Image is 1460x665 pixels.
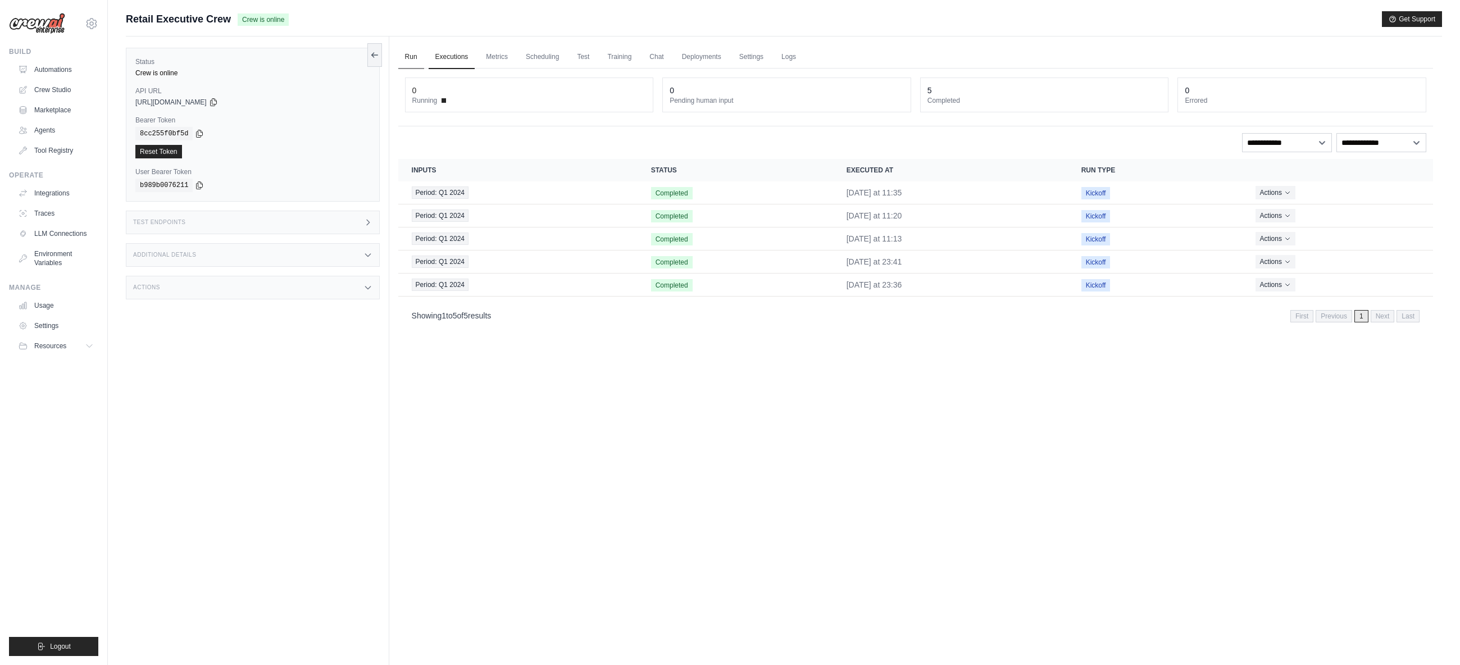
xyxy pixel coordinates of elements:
[570,45,596,69] a: Test
[651,279,693,291] span: Completed
[833,159,1068,181] th: Executed at
[412,256,624,268] a: View execution details for Period
[1185,96,1419,105] dt: Errored
[1256,209,1295,222] button: Actions for execution
[412,279,624,291] a: View execution details for Period
[601,45,638,69] a: Training
[412,96,438,105] span: Running
[1081,256,1111,268] span: Kickoff
[847,211,902,220] time: September 2, 2025 at 11:20 MDT
[1256,255,1295,268] button: Actions for execution
[1256,232,1295,245] button: Actions for execution
[847,188,902,197] time: September 2, 2025 at 11:35 MDT
[847,257,902,266] time: August 28, 2025 at 23:41 MDT
[670,85,674,96] div: 0
[1397,310,1420,322] span: Last
[238,13,289,26] span: Crew is online
[1068,159,1242,181] th: Run Type
[733,45,770,69] a: Settings
[1290,310,1313,322] span: First
[442,311,446,320] span: 1
[133,284,160,291] h3: Actions
[412,233,469,245] span: Period: Q1 2024
[135,127,193,140] code: 8cc255f0bf5d
[670,96,904,105] dt: Pending human input
[9,171,98,180] div: Operate
[13,317,98,335] a: Settings
[13,337,98,355] button: Resources
[13,142,98,160] a: Tool Registry
[1256,186,1295,199] button: Actions for execution
[135,116,370,125] label: Bearer Token
[1081,187,1111,199] span: Kickoff
[463,311,468,320] span: 5
[13,245,98,272] a: Environment Variables
[13,81,98,99] a: Crew Studio
[398,301,1433,330] nav: Pagination
[50,642,71,651] span: Logout
[135,98,207,107] span: [URL][DOMAIN_NAME]
[1382,11,1442,27] button: Get Support
[412,233,624,245] a: View execution details for Period
[429,45,475,69] a: Executions
[519,45,566,69] a: Scheduling
[847,280,902,289] time: August 28, 2025 at 23:36 MDT
[412,209,469,222] span: Period: Q1 2024
[13,101,98,119] a: Marketplace
[34,341,66,350] span: Resources
[775,45,803,69] a: Logs
[479,45,515,69] a: Metrics
[13,184,98,202] a: Integrations
[651,233,693,245] span: Completed
[651,187,693,199] span: Completed
[398,159,1433,330] section: Crew executions table
[1316,310,1352,322] span: Previous
[135,57,370,66] label: Status
[135,145,182,158] a: Reset Token
[9,283,98,292] div: Manage
[412,279,469,291] span: Period: Q1 2024
[1371,310,1395,322] span: Next
[13,61,98,79] a: Automations
[13,204,98,222] a: Traces
[412,85,417,96] div: 0
[9,13,65,34] img: Logo
[1185,85,1189,96] div: 0
[135,179,193,192] code: b989b0076211
[651,210,693,222] span: Completed
[1081,233,1111,245] span: Kickoff
[927,85,932,96] div: 5
[126,11,231,27] span: Retail Executive Crew
[135,86,370,95] label: API URL
[638,159,833,181] th: Status
[133,252,196,258] h3: Additional Details
[13,297,98,315] a: Usage
[412,186,624,199] a: View execution details for Period
[412,310,492,321] p: Showing to of results
[135,167,370,176] label: User Bearer Token
[847,234,902,243] time: September 2, 2025 at 11:13 MDT
[1354,310,1368,322] span: 1
[412,209,624,222] a: View execution details for Period
[1290,310,1420,322] nav: Pagination
[133,219,186,226] h3: Test Endpoints
[1081,210,1111,222] span: Kickoff
[453,311,457,320] span: 5
[13,121,98,139] a: Agents
[675,45,728,69] a: Deployments
[412,256,469,268] span: Period: Q1 2024
[398,159,638,181] th: Inputs
[1081,279,1111,291] span: Kickoff
[651,256,693,268] span: Completed
[927,96,1162,105] dt: Completed
[1256,278,1295,291] button: Actions for execution
[135,69,370,78] div: Crew is online
[643,45,670,69] a: Chat
[9,47,98,56] div: Build
[9,637,98,656] button: Logout
[13,225,98,243] a: LLM Connections
[412,186,469,199] span: Period: Q1 2024
[398,45,424,69] a: Run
